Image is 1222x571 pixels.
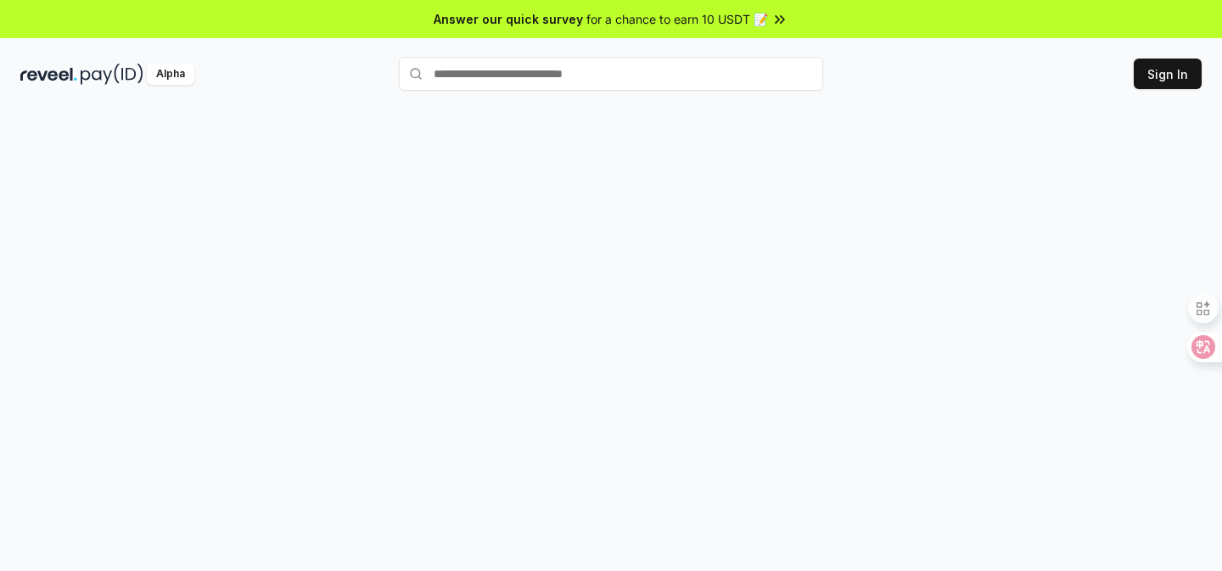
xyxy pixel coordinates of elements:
[1134,59,1202,89] button: Sign In
[434,10,583,28] span: Answer our quick survey
[81,64,143,85] img: pay_id
[586,10,768,28] span: for a chance to earn 10 USDT 📝
[147,64,194,85] div: Alpha
[20,64,77,85] img: reveel_dark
